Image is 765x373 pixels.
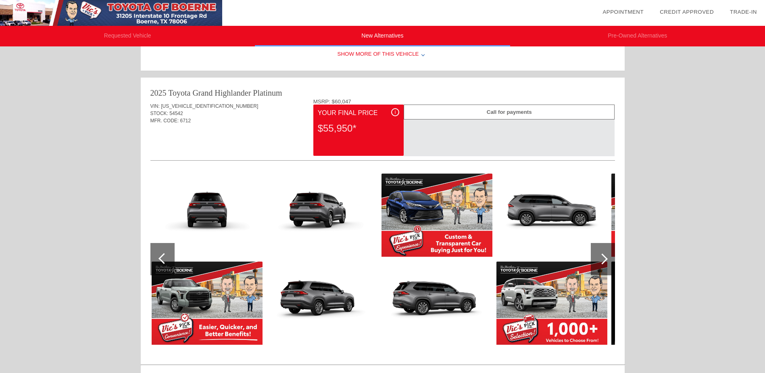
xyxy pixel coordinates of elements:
[611,174,722,257] img: image.aspx
[267,262,377,345] img: image.aspx
[180,118,191,124] span: 6712
[730,9,757,15] a: Trade-In
[255,26,510,46] li: New Alternatives
[150,103,160,109] span: VIN:
[313,98,615,105] div: MSRP: $60,047
[381,262,492,345] img: image.aspx
[404,105,615,119] div: Call for payments
[150,87,251,98] div: 2025 Toyota Grand Highlander
[150,136,615,149] div: Quoted on [DATE] 4:49:24 PM
[152,174,263,257] img: image.aspx
[510,26,765,46] li: Pre-Owned Alternatives
[152,262,263,345] img: image.aspx
[267,174,377,257] img: image.aspx
[253,87,282,98] div: Platinum
[611,262,722,345] img: image.aspx
[169,111,183,116] span: 54542
[141,38,625,71] div: Show More of this Vehicle
[318,108,399,118] div: Your Final Price
[496,174,607,257] img: image.aspx
[496,262,607,345] img: image.aspx
[150,118,179,124] span: MFR. CODE:
[150,111,168,116] span: STOCK:
[318,118,399,139] div: $55,950*
[391,108,399,116] div: i
[381,174,492,257] img: image.aspx
[660,9,714,15] a: Credit Approved
[602,9,644,15] a: Appointment
[161,103,258,109] span: [US_VEHICLE_IDENTIFICATION_NUMBER]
